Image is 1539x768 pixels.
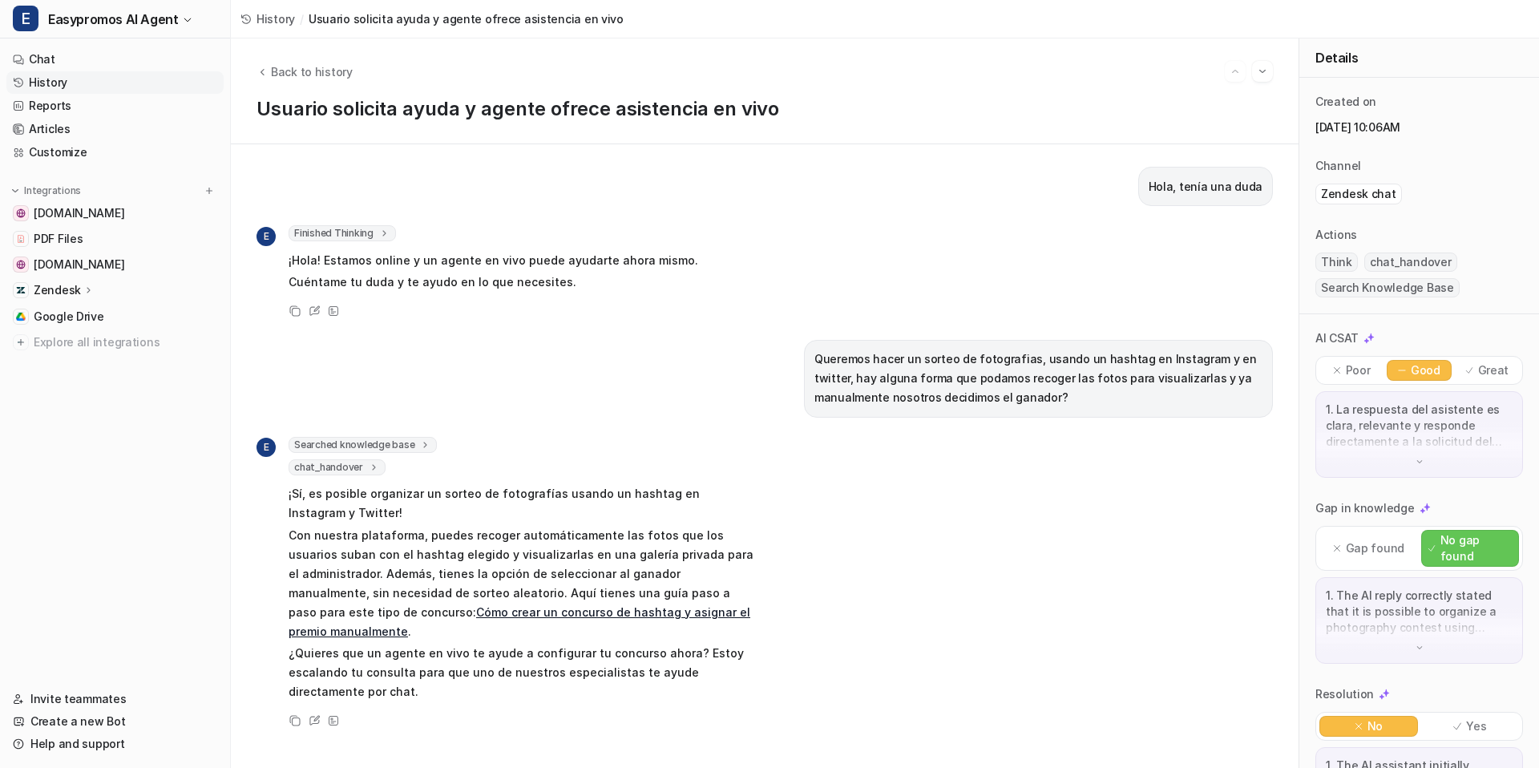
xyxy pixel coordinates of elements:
[256,98,1273,121] h1: Usuario solicita ayuda y agente ofrece asistencia en vivo
[34,257,124,273] span: [DOMAIN_NAME]
[289,251,698,270] p: ¡Hola! Estamos online y un agente en vivo puede ayudarte ahora mismo.
[289,459,386,475] span: chat_handover
[6,688,224,710] a: Invite teammates
[6,733,224,755] a: Help and support
[1149,177,1262,196] p: Hola, tenía una duda
[6,305,224,328] a: Google DriveGoogle Drive
[289,526,757,641] p: Con nuestra plataforma, puedes recoger automáticamente las fotos que los usuarios suban con el ha...
[1315,278,1460,297] span: Search Knowledge Base
[6,331,224,354] a: Explore all integrations
[240,10,295,27] a: History
[6,48,224,71] a: Chat
[6,95,224,117] a: Reports
[1364,253,1457,272] span: chat_handover
[16,260,26,269] img: www.easypromosapp.com
[6,710,224,733] a: Create a new Bot
[1326,402,1513,450] p: 1. La respuesta del asistente es clara, relevante y responde directamente a la solicitud del usua...
[289,605,750,638] a: Cómo crear un concurso de hashtag y asignar el premio manualmente
[1315,253,1358,272] span: Think
[1230,64,1241,79] img: Previous session
[34,231,83,247] span: PDF Files
[6,71,224,94] a: History
[289,437,437,453] span: Searched knowledge base
[1414,642,1425,653] img: down-arrow
[256,227,276,246] span: E
[1252,61,1273,82] button: Go to next session
[1299,38,1539,78] div: Details
[1466,718,1486,734] p: Yes
[1478,362,1509,378] p: Great
[1315,500,1415,516] p: Gap in knowledge
[1346,362,1371,378] p: Poor
[1257,64,1268,79] img: Next session
[309,10,624,27] span: Usuario solicita ayuda y agente ofrece asistencia en vivo
[1367,718,1383,734] p: No
[1315,330,1359,346] p: AI CSAT
[289,225,396,241] span: Finished Thinking
[289,644,757,701] p: ¿Quieres que un agente en vivo te ayude a configurar tu concurso ahora? Estoy escalando tu consul...
[34,329,217,355] span: Explore all integrations
[48,8,178,30] span: Easypromos AI Agent
[1315,119,1523,135] p: [DATE] 10:06AM
[16,208,26,218] img: easypromos-apiref.redoc.ly
[256,63,353,80] button: Back to history
[1225,61,1246,82] button: Go to previous session
[271,63,353,80] span: Back to history
[16,285,26,295] img: Zendesk
[1414,456,1425,467] img: down-arrow
[256,438,276,457] span: E
[1315,686,1374,702] p: Resolution
[1411,362,1440,378] p: Good
[1326,588,1513,636] p: 1. The AI reply correctly stated that it is possible to organize a photography contest using hash...
[300,10,304,27] span: /
[1315,94,1376,110] p: Created on
[24,184,81,197] p: Integrations
[256,10,295,27] span: History
[1346,540,1404,556] p: Gap found
[204,185,215,196] img: menu_add.svg
[1315,158,1361,174] p: Channel
[34,282,81,298] p: Zendesk
[6,228,224,250] a: PDF FilesPDF Files
[289,484,757,523] p: ¡Sí, es posible organizar un sorteo de fotografías usando un hashtag en Instagram y Twitter!
[6,202,224,224] a: easypromos-apiref.redoc.ly[DOMAIN_NAME]
[16,234,26,244] img: PDF Files
[814,350,1262,407] p: Queremos hacer un sorteo de fotografias, usando un hashtag en Instagram y en twitter, hay alguna ...
[13,6,38,31] span: E
[1321,186,1396,202] p: Zendesk chat
[13,334,29,350] img: explore all integrations
[289,273,698,292] p: Cuéntame tu duda y te ayudo en lo que necesites.
[6,183,86,199] button: Integrations
[6,141,224,164] a: Customize
[1440,532,1512,564] p: No gap found
[6,253,224,276] a: www.easypromosapp.com[DOMAIN_NAME]
[16,312,26,321] img: Google Drive
[10,185,21,196] img: expand menu
[34,309,104,325] span: Google Drive
[6,118,224,140] a: Articles
[34,205,124,221] span: [DOMAIN_NAME]
[1315,227,1357,243] p: Actions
